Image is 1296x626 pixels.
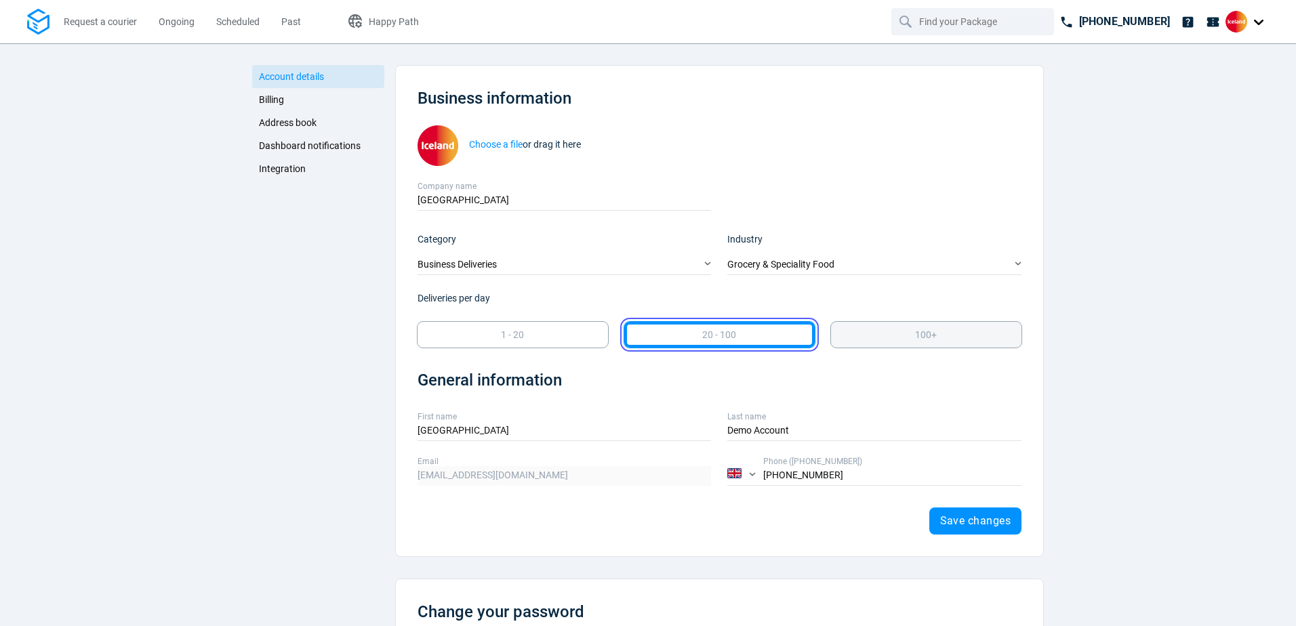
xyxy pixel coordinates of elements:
[418,180,712,192] label: Company name
[940,516,1011,526] span: Save changes
[727,411,1021,423] label: Last name
[216,16,260,27] span: Scheduled
[281,16,301,27] span: Past
[369,16,419,27] span: Happy Path
[1226,11,1247,33] img: Client
[259,163,306,174] span: Integration
[418,371,562,390] span: General information
[418,255,712,275] div: Business Deliveries
[259,140,361,151] span: Dashboard notifications
[418,455,712,467] label: Email
[727,468,742,478] img: Country flag
[418,125,458,166] img: User uploaded content
[418,291,1021,306] p: Deliveries per day
[259,94,284,105] span: Billing
[252,65,384,88] a: Account details
[469,139,523,150] strong: Choose a file
[252,134,384,157] a: Dashboard notifications
[259,117,317,128] span: Address book
[501,328,524,342] p: 1 - 20
[418,89,571,108] span: Business information
[1054,8,1175,35] a: [PHONE_NUMBER]
[252,111,384,134] a: Address book
[929,507,1022,535] button: Save changes
[259,71,324,82] span: Account details
[418,411,712,423] label: First name
[27,9,49,35] img: Logo
[702,328,736,342] p: 20 - 100
[418,234,456,245] span: Category
[763,455,1021,467] label: Phone ([PHONE_NUMBER])
[919,9,1029,35] input: Find your Package
[64,16,137,27] span: Request a courier
[469,139,581,150] span: or drag it here
[915,328,937,342] p: 100+
[418,602,584,621] span: Change your password
[1079,14,1170,30] p: [PHONE_NUMBER]
[727,234,763,245] span: Industry
[727,255,1021,275] div: Grocery & Speciality Food
[252,157,384,180] a: Integration
[252,88,384,111] a: Billing
[159,16,195,27] span: Ongoing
